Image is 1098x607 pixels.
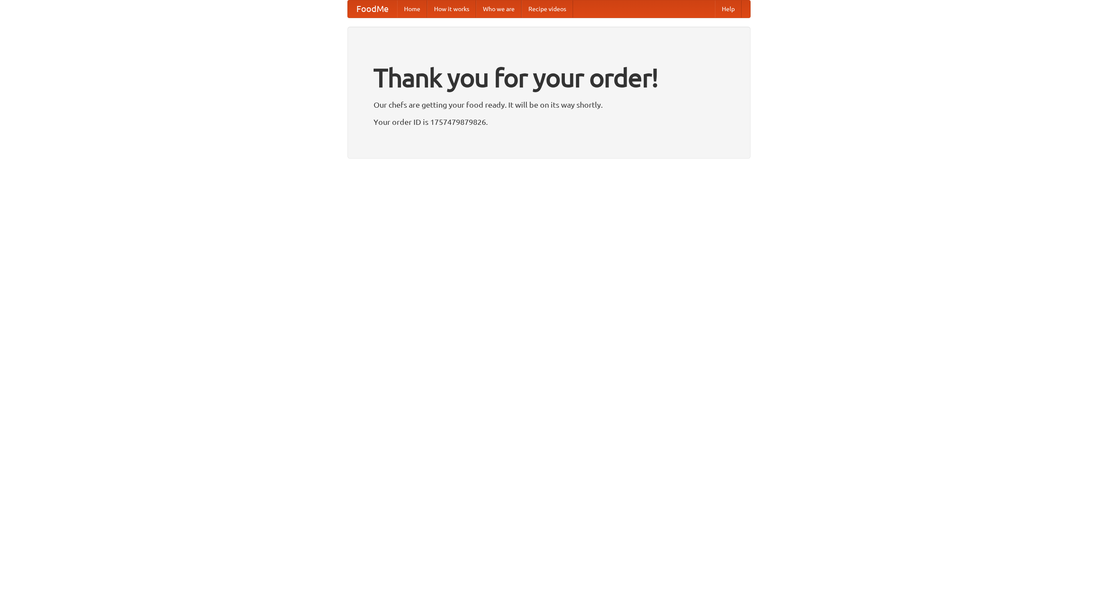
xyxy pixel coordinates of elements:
h1: Thank you for your order! [374,57,724,98]
a: Recipe videos [522,0,573,18]
p: Your order ID is 1757479879826. [374,115,724,128]
a: Who we are [476,0,522,18]
p: Our chefs are getting your food ready. It will be on its way shortly. [374,98,724,111]
a: Help [715,0,742,18]
a: FoodMe [348,0,397,18]
a: Home [397,0,427,18]
a: How it works [427,0,476,18]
